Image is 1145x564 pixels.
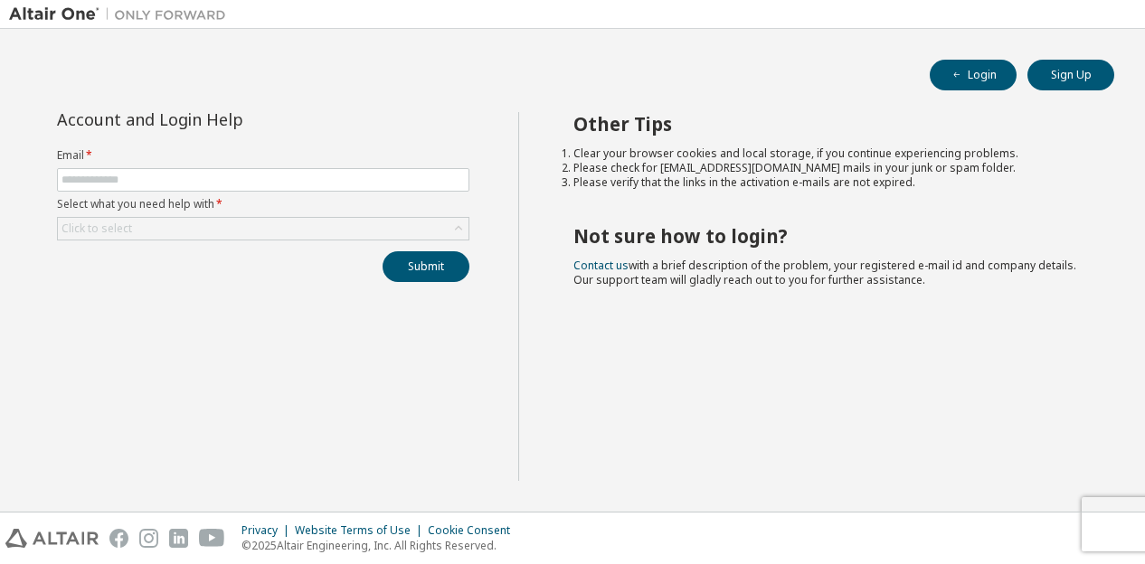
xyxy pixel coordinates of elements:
[241,523,295,538] div: Privacy
[5,529,99,548] img: altair_logo.svg
[930,60,1017,90] button: Login
[573,258,1076,287] span: with a brief description of the problem, your registered e-mail id and company details. Our suppo...
[573,146,1083,161] li: Clear your browser cookies and local storage, if you continue experiencing problems.
[58,218,468,240] div: Click to select
[573,161,1083,175] li: Please check for [EMAIL_ADDRESS][DOMAIN_NAME] mails in your junk or spam folder.
[573,224,1083,248] h2: Not sure how to login?
[573,258,629,273] a: Contact us
[57,197,469,211] label: Select what you need help with
[139,529,158,548] img: instagram.svg
[428,523,521,538] div: Cookie Consent
[383,251,469,282] button: Submit
[57,112,387,127] div: Account and Login Help
[62,221,132,236] div: Click to select
[109,529,128,548] img: facebook.svg
[199,529,225,548] img: youtube.svg
[573,175,1083,190] li: Please verify that the links in the activation e-mails are not expired.
[1027,60,1114,90] button: Sign Up
[573,112,1083,136] h2: Other Tips
[9,5,235,23] img: Altair One
[295,523,428,538] div: Website Terms of Use
[57,148,469,163] label: Email
[169,529,188,548] img: linkedin.svg
[241,538,521,553] p: © 2025 Altair Engineering, Inc. All Rights Reserved.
